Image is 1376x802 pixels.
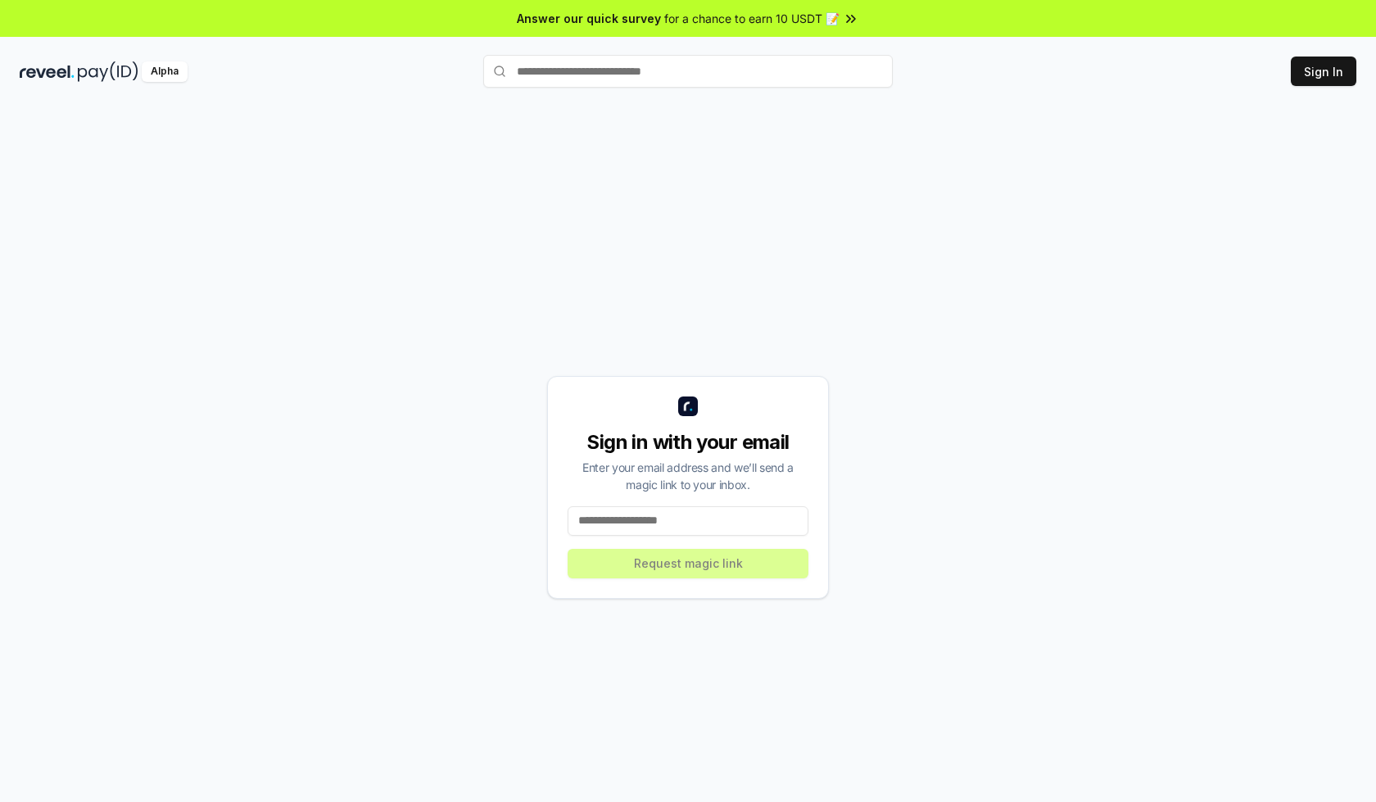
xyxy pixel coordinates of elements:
[517,10,661,27] span: Answer our quick survey
[20,61,75,82] img: reveel_dark
[568,429,808,455] div: Sign in with your email
[678,396,698,416] img: logo_small
[142,61,188,82] div: Alpha
[568,459,808,493] div: Enter your email address and we’ll send a magic link to your inbox.
[1291,57,1356,86] button: Sign In
[664,10,840,27] span: for a chance to earn 10 USDT 📝
[78,61,138,82] img: pay_id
